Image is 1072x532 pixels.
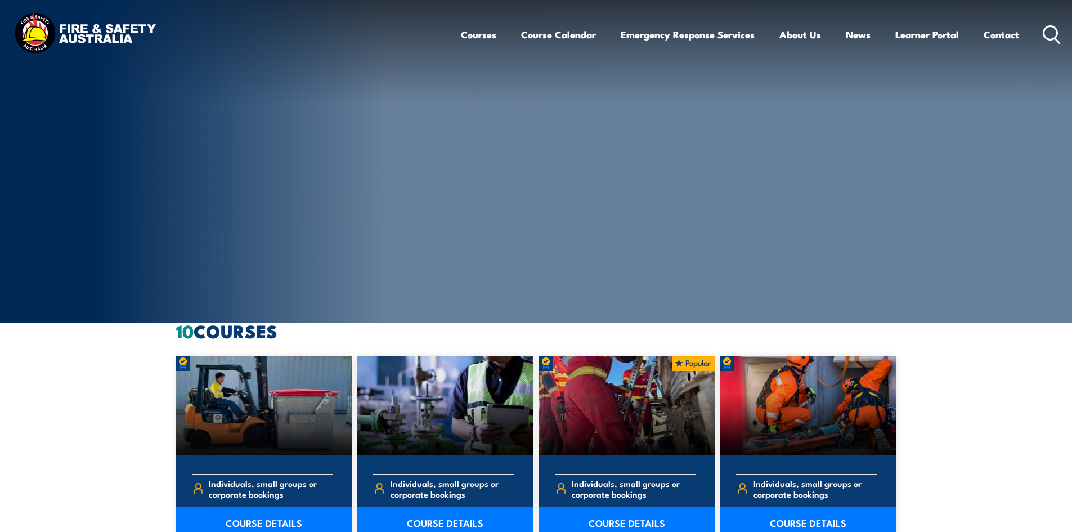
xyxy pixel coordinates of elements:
span: Individuals, small groups or corporate bookings [209,478,333,499]
a: Learner Portal [895,20,959,50]
span: Individuals, small groups or corporate bookings [391,478,514,499]
h2: COURSES [176,323,896,338]
span: Individuals, small groups or corporate bookings [572,478,696,499]
a: About Us [779,20,821,50]
a: News [846,20,871,50]
a: Emergency Response Services [621,20,755,50]
a: Course Calendar [521,20,596,50]
span: Individuals, small groups or corporate bookings [753,478,877,499]
a: Contact [984,20,1019,50]
a: Courses [461,20,496,50]
strong: 10 [176,316,194,345]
